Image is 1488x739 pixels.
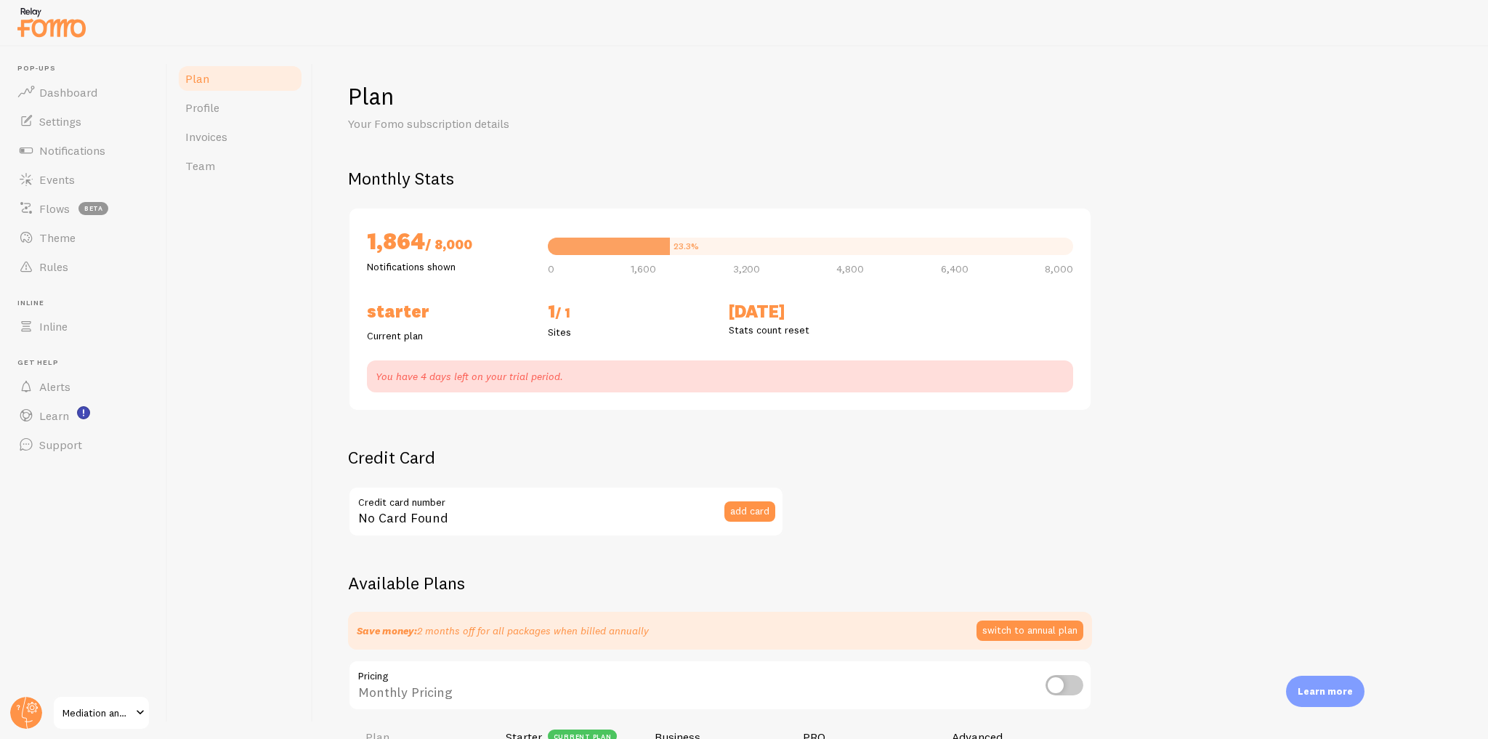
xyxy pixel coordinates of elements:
[9,194,158,223] a: Flows beta
[39,143,105,158] span: Notifications
[9,430,158,459] a: Support
[39,230,76,245] span: Theme
[348,660,1092,713] div: Monthly Pricing
[9,252,158,281] a: Rules
[9,372,158,401] a: Alerts
[17,358,158,368] span: Get Help
[52,695,150,730] a: Mediation and Arbitration Offices of [PERSON_NAME], LLC
[185,158,215,173] span: Team
[185,71,209,86] span: Plan
[729,323,892,337] p: Stats count reset
[348,446,784,469] h2: Credit Card
[77,406,90,419] svg: <p>Watch New Feature Tutorials!</p>
[1298,685,1353,698] p: Learn more
[15,4,88,41] img: fomo-relay-logo-orange.svg
[78,202,108,215] span: beta
[17,299,158,308] span: Inline
[185,129,227,144] span: Invoices
[367,226,530,259] h2: 1,864
[9,78,158,107] a: Dashboard
[367,300,530,323] h2: Starter
[941,264,969,274] span: 6,400
[39,201,70,216] span: Flows
[17,64,158,73] span: Pop-ups
[425,236,472,253] span: / 8,000
[177,151,304,180] a: Team
[39,114,81,129] span: Settings
[9,312,158,341] a: Inline
[62,704,132,722] span: Mediation and Arbitration Offices of [PERSON_NAME], LLC
[39,319,68,334] span: Inline
[548,264,554,274] span: 0
[177,64,304,93] a: Plan
[9,223,158,252] a: Theme
[177,93,304,122] a: Profile
[9,401,158,430] a: Learn
[1286,676,1364,707] div: Learn more
[733,264,760,274] span: 3,200
[185,100,219,115] span: Profile
[39,259,68,274] span: Rules
[357,624,417,637] strong: Save money:
[39,437,82,452] span: Support
[357,623,649,638] p: 2 months off for all packages when billed annually
[39,85,97,100] span: Dashboard
[836,264,864,274] span: 4,800
[9,107,158,136] a: Settings
[730,506,769,516] span: add card
[39,172,75,187] span: Events
[548,325,711,339] p: Sites
[348,116,697,132] p: Your Fomo subscription details
[555,304,570,321] span: / 1
[348,486,784,511] label: Credit card number
[674,242,699,251] div: 23.3%
[724,501,775,522] button: add card
[631,264,656,274] span: 1,600
[367,259,530,274] p: Notifications shown
[548,300,711,325] h2: 1
[348,167,1453,190] h2: Monthly Stats
[348,572,1453,594] h2: Available Plans
[9,165,158,194] a: Events
[39,408,69,423] span: Learn
[376,369,1064,384] p: You have 4 days left on your trial period.
[729,300,892,323] h2: [DATE]
[177,122,304,151] a: Invoices
[976,621,1083,641] button: switch to annual plan
[1045,264,1073,274] span: 8,000
[9,136,158,165] a: Notifications
[367,328,530,343] p: Current plan
[39,379,70,394] span: Alerts
[348,81,1453,111] h1: Plan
